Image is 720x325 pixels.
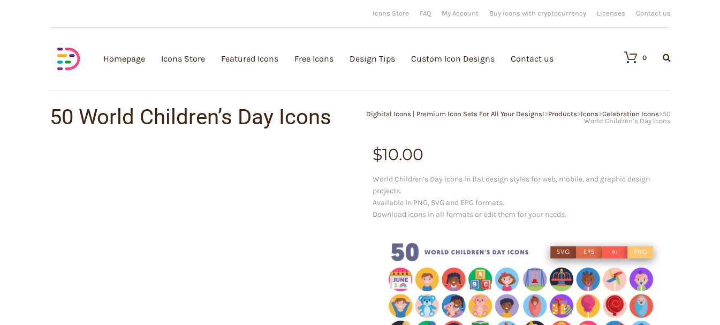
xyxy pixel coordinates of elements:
[373,145,423,164] bdi: 10.00
[584,110,671,125] span: 50 World Children’s Day Icons
[373,145,382,164] span: $
[636,10,671,17] a: Contact us
[50,107,360,128] h1: 50 World Children’s Day Icons
[613,51,647,64] a: 0
[597,10,625,17] a: Licenses
[489,10,586,17] a: Buy icons with cryptocurrency
[442,10,479,17] a: My Account
[642,54,647,61] div: 0
[602,110,659,118] a: Celebration Icons
[548,110,577,118] a: Products
[581,110,598,118] a: Icons
[373,173,671,221] p: World Children’s Day icons in flat design styles for web, mobile, and graphic design projects. Av...
[360,110,671,124] div: > > > >
[420,10,431,17] a: FAQ
[373,10,409,17] a: Icons Store
[366,110,544,118] a: Dighital Icons | Premium Icon Sets For All Your Designs!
